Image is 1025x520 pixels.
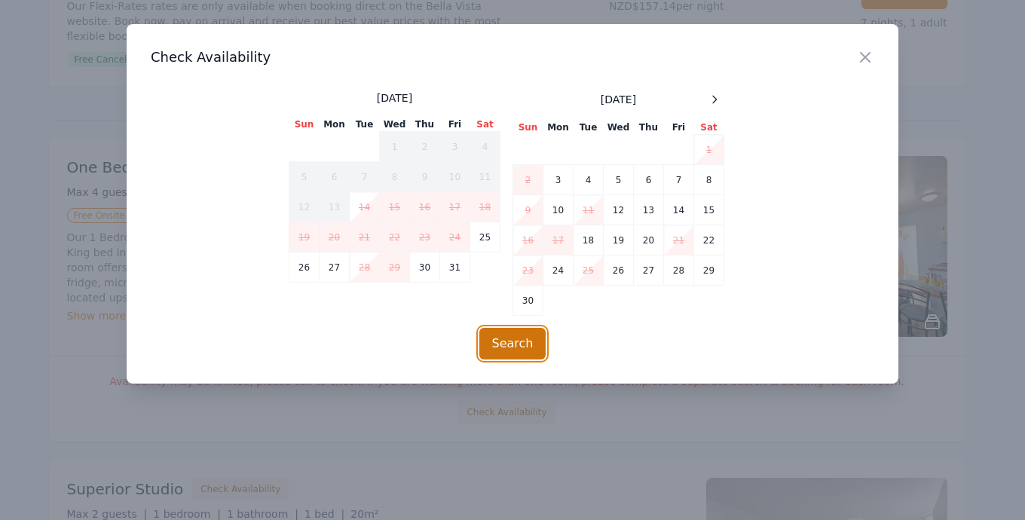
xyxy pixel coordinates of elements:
td: 10 [543,195,574,225]
td: 30 [513,286,543,316]
td: 3 [543,165,574,195]
td: 20 [320,222,350,252]
td: 5 [604,165,634,195]
td: 16 [410,192,440,222]
td: 11 [470,162,500,192]
td: 22 [380,222,410,252]
td: 17 [440,192,470,222]
th: Sat [470,118,500,132]
th: Fri [664,121,694,135]
td: 10 [440,162,470,192]
th: Mon [320,118,350,132]
td: 8 [380,162,410,192]
td: 23 [410,222,440,252]
td: 30 [410,252,440,283]
td: 27 [320,252,350,283]
th: Tue [574,121,604,135]
th: Sun [513,121,543,135]
td: 12 [604,195,634,225]
td: 19 [289,222,320,252]
td: 2 [410,132,440,162]
th: Sun [289,118,320,132]
td: 5 [289,162,320,192]
td: 27 [634,255,664,286]
th: Fri [440,118,470,132]
td: 2 [513,165,543,195]
td: 29 [694,255,724,286]
td: 23 [513,255,543,286]
th: Sat [694,121,724,135]
td: 15 [694,195,724,225]
td: 6 [320,162,350,192]
span: [DATE] [601,92,636,107]
td: 13 [634,195,664,225]
td: 19 [604,225,634,255]
td: 26 [604,255,634,286]
td: 18 [574,225,604,255]
td: 15 [380,192,410,222]
td: 3 [440,132,470,162]
td: 29 [380,252,410,283]
td: 9 [410,162,440,192]
td: 1 [380,132,410,162]
td: 21 [350,222,380,252]
th: Wed [604,121,634,135]
td: 26 [289,252,320,283]
td: 12 [289,192,320,222]
td: 1 [694,135,724,165]
td: 18 [470,192,500,222]
td: 24 [543,255,574,286]
td: 8 [694,165,724,195]
td: 31 [440,252,470,283]
td: 11 [574,195,604,225]
td: 22 [694,225,724,255]
td: 7 [350,162,380,192]
td: 13 [320,192,350,222]
td: 6 [634,165,664,195]
th: Thu [410,118,440,132]
th: Thu [634,121,664,135]
td: 21 [664,225,694,255]
td: 28 [664,255,694,286]
td: 7 [664,165,694,195]
th: Tue [350,118,380,132]
td: 17 [543,225,574,255]
td: 4 [574,165,604,195]
td: 14 [664,195,694,225]
td: 25 [470,222,500,252]
td: 14 [350,192,380,222]
td: 9 [513,195,543,225]
td: 16 [513,225,543,255]
td: 24 [440,222,470,252]
td: 25 [574,255,604,286]
td: 4 [470,132,500,162]
th: Wed [380,118,410,132]
h3: Check Availability [151,48,874,66]
td: 28 [350,252,380,283]
button: Search [479,328,546,359]
span: [DATE] [377,90,412,106]
td: 20 [634,225,664,255]
th: Mon [543,121,574,135]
